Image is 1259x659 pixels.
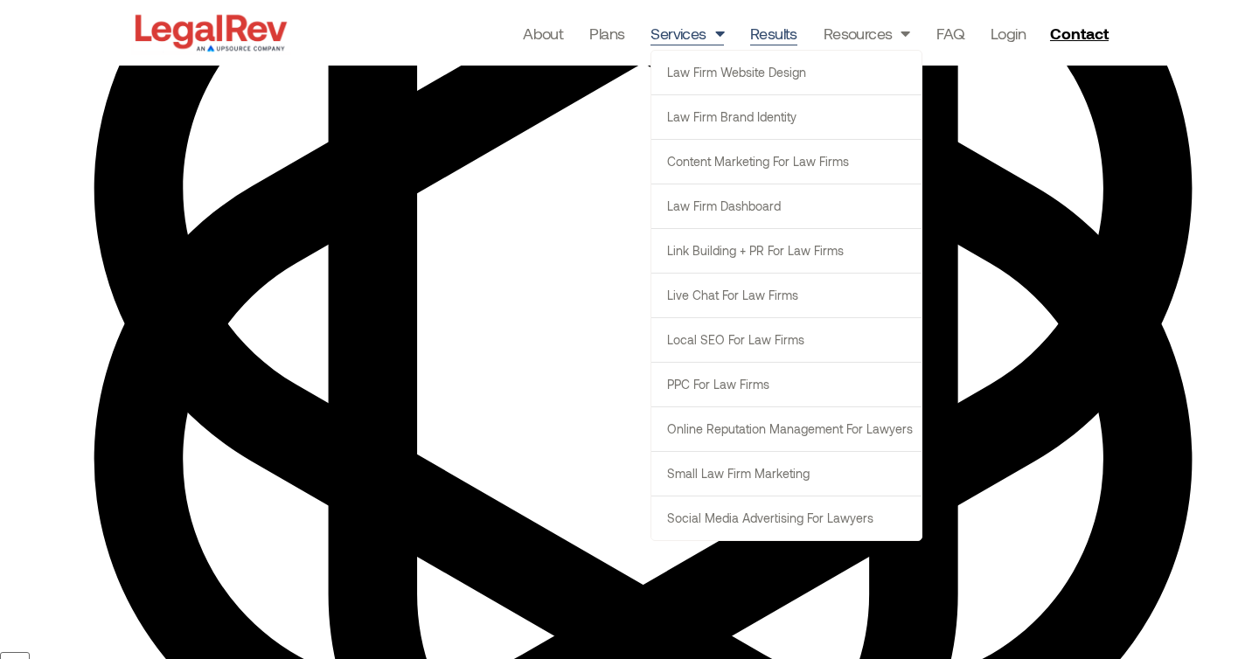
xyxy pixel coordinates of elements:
[651,274,922,317] a: Live Chat for Law Firms
[651,140,922,184] a: Content Marketing for Law Firms
[523,21,1026,45] nav: Menu
[651,184,922,228] a: Law Firm Dashboard
[650,50,922,541] ul: Services
[651,229,922,273] a: Link Building + PR for Law Firms
[936,21,964,45] a: FAQ
[523,21,563,45] a: About
[651,496,922,540] a: Social Media Advertising for Lawyers
[991,21,1026,45] a: Login
[1043,19,1120,47] a: Contact
[651,452,922,496] a: Small Law Firm Marketing
[651,95,922,139] a: Law Firm Brand Identity
[750,21,797,45] a: Results
[589,21,624,45] a: Plans
[651,363,922,406] a: PPC for Law Firms
[651,51,922,94] a: Law Firm Website Design
[651,407,922,451] a: Online Reputation Management for Lawyers
[651,318,922,362] a: Local SEO for Law Firms
[1050,25,1109,41] span: Contact
[650,21,724,45] a: Services
[824,21,910,45] a: Resources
